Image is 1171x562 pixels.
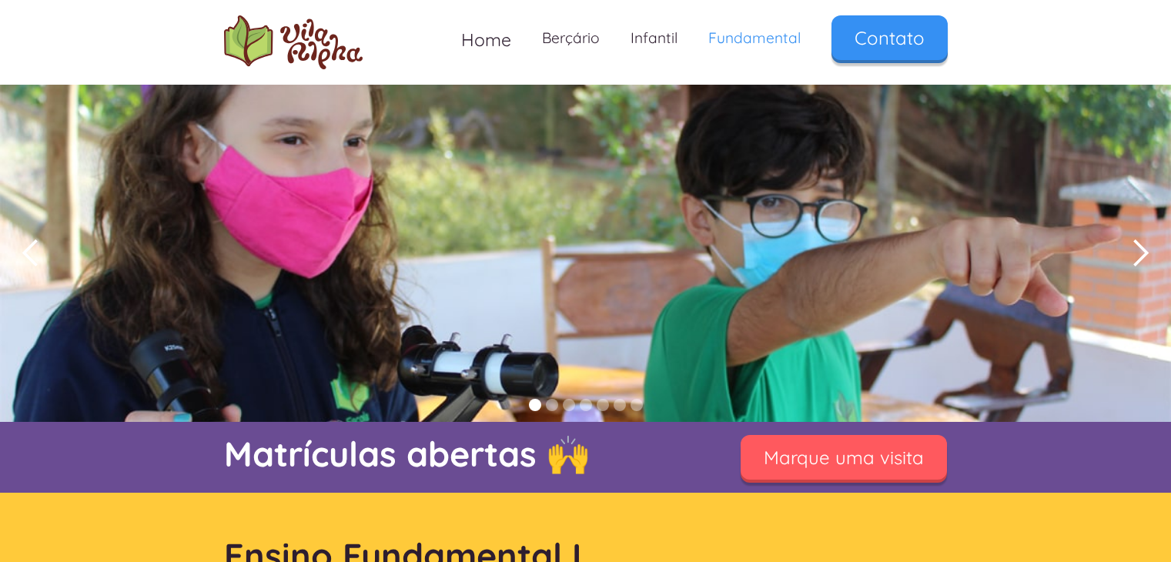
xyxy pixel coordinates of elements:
[615,15,693,61] a: Infantil
[224,15,363,69] a: home
[446,15,527,64] a: Home
[831,15,948,60] a: Contato
[741,435,947,480] a: Marque uma visita
[563,399,575,411] div: Show slide 3 of 7
[461,28,511,51] span: Home
[224,15,363,69] img: logo Escola Vila Alpha
[614,399,626,411] div: Show slide 6 of 7
[597,399,609,411] div: Show slide 5 of 7
[529,399,541,411] div: Show slide 1 of 7
[546,399,558,411] div: Show slide 2 of 7
[631,399,643,411] div: Show slide 7 of 7
[527,15,615,61] a: Berçário
[224,430,701,478] p: Matrículas abertas 🙌
[580,399,592,411] div: Show slide 4 of 7
[1109,85,1171,422] div: next slide
[693,15,816,61] a: Fundamental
